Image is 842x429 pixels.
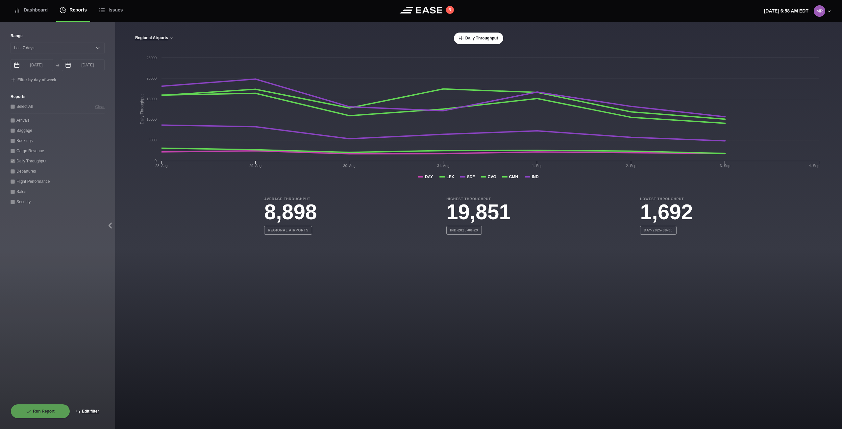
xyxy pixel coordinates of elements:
[446,226,482,235] b: IND-2025-08-29
[626,164,636,168] tspan: 2. Sep
[149,138,157,142] text: 5000
[446,6,454,14] button: 5
[155,159,157,163] text: 0
[146,97,157,101] text: 15000
[264,197,317,202] b: Average Throughput
[425,175,433,179] tspan: DAY
[11,78,56,83] button: Filter by day of week
[11,94,105,100] label: Reports
[446,197,511,202] b: Highest Throughput
[264,202,317,223] h3: 8,898
[446,202,511,223] h3: 19,851
[764,8,808,14] p: [DATE] 6:58 AM EDT
[249,164,261,168] tspan: 29. Aug
[640,202,693,223] h3: 1,692
[467,175,475,179] tspan: SDF
[814,5,825,17] img: 0b2ed616698f39eb9cebe474ea602d52
[446,175,454,179] tspan: LEX
[454,33,503,44] button: Daily Throughput
[95,103,105,110] button: Clear
[488,175,496,179] tspan: CVG
[146,117,157,121] text: 10000
[532,164,542,168] tspan: 1. Sep
[640,226,676,235] b: DAY-2025-08-30
[62,59,105,71] input: mm/dd/yyyy
[140,94,144,124] tspan: Daily Throughput
[11,33,105,39] label: Range
[343,164,355,168] tspan: 30. Aug
[532,175,539,179] tspan: IND
[146,56,157,60] text: 25000
[509,175,518,179] tspan: CMH
[146,76,157,80] text: 20000
[11,59,53,71] input: mm/dd/yyyy
[135,36,174,40] button: Regional Airports
[264,226,312,235] b: Regional Airports
[720,164,731,168] tspan: 3. Sep
[70,404,105,418] button: Edit filter
[437,164,449,168] tspan: 31. Aug
[155,164,167,168] tspan: 28. Aug
[640,197,693,202] b: Lowest Throughput
[809,164,819,168] tspan: 4. Sep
